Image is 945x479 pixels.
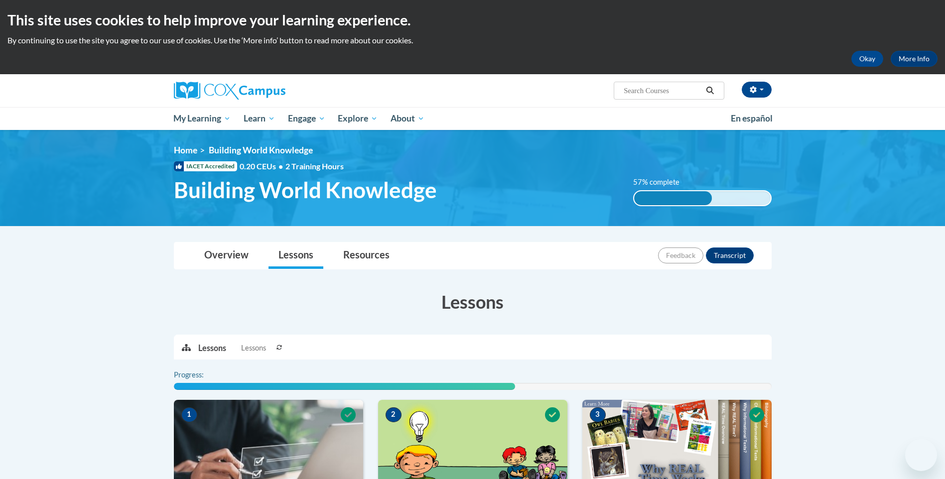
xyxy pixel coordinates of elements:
[7,35,938,46] p: By continuing to use the site you agree to our use of cookies. Use the ‘More info’ button to read...
[891,51,938,67] a: More Info
[159,107,787,130] div: Main menu
[237,107,281,130] a: Learn
[331,107,384,130] a: Explore
[905,439,937,471] iframe: Button to launch messaging window
[731,113,773,123] span: En español
[173,113,231,124] span: My Learning
[194,242,259,269] a: Overview
[281,107,332,130] a: Engage
[209,145,313,155] span: Building World Knowledge
[742,82,772,98] button: Account Settings
[174,289,772,314] h3: Lessons
[724,108,779,129] a: En español
[241,343,266,354] span: Lessons
[174,82,363,100] a: Cox Campus
[174,161,237,171] span: IACET Accredited
[174,369,231,380] label: Progress:
[167,107,238,130] a: My Learning
[386,407,402,422] span: 2
[174,145,197,155] a: Home
[278,161,283,171] span: •
[333,242,400,269] a: Resources
[269,242,323,269] a: Lessons
[174,82,285,100] img: Cox Campus
[633,177,690,188] label: 57% complete
[851,51,883,67] button: Okay
[288,113,325,124] span: Engage
[181,407,197,422] span: 1
[384,107,431,130] a: About
[634,191,712,205] div: 57% complete
[706,247,754,263] button: Transcript
[174,177,437,203] span: Building World Knowledge
[658,247,703,263] button: Feedback
[391,113,424,124] span: About
[198,343,226,354] p: Lessons
[702,85,717,97] button: Search
[590,407,606,422] span: 3
[623,85,702,97] input: Search Courses
[338,113,378,124] span: Explore
[240,161,285,172] span: 0.20 CEUs
[285,161,344,171] span: 2 Training Hours
[7,10,938,30] h2: This site uses cookies to help improve your learning experience.
[244,113,275,124] span: Learn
